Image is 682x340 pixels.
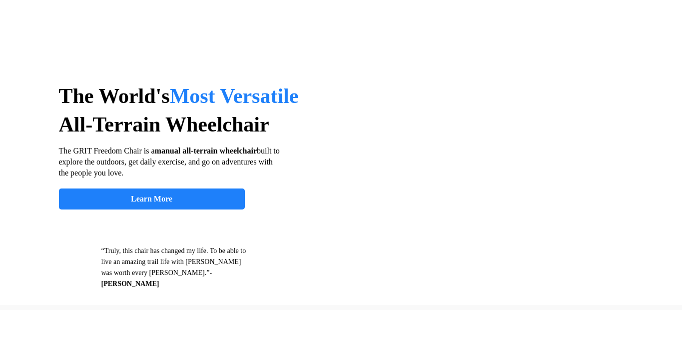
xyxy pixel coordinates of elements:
strong: Learn More [131,194,172,203]
span: “Truly, this chair has changed my life. To be able to live an amazing trail life with [PERSON_NAM... [101,247,246,276]
span: The World's [59,84,170,107]
span: All-Terrain Wheelchair [59,113,269,136]
strong: manual all-terrain wheelchair [155,146,257,155]
span: The GRIT Freedom Chair is a built to explore the outdoors, get daily exercise, and go on adventur... [59,146,280,177]
a: Learn More [59,188,245,209]
span: Most Versatile [170,84,299,107]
